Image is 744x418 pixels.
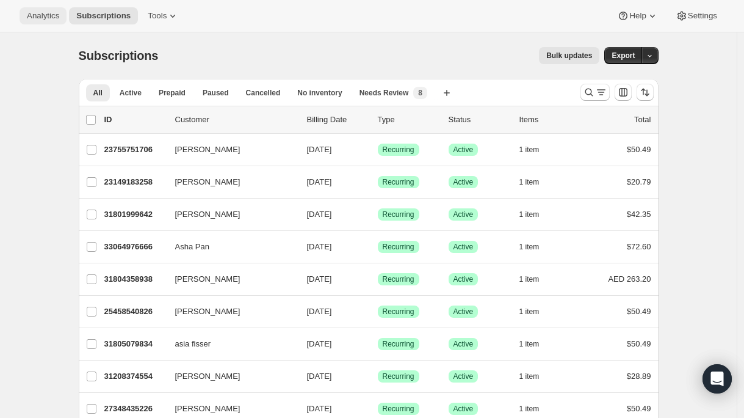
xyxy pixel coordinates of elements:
button: 1 item [519,368,553,385]
p: Billing Date [307,114,368,126]
span: [PERSON_NAME] [175,208,240,221]
span: Recurring [383,307,414,317]
span: 1 item [519,372,540,381]
span: Subscriptions [76,11,131,21]
button: Sort the results [637,84,654,101]
span: Active [453,339,474,349]
span: [DATE] [307,210,332,219]
span: [PERSON_NAME] [175,403,240,415]
span: Active [453,372,474,381]
span: 1 item [519,307,540,317]
span: 1 item [519,404,540,414]
span: $42.35 [627,210,651,219]
p: 25458540826 [104,306,165,318]
span: [DATE] [307,372,332,381]
div: 31805079834asia fisser[DATE]SuccessRecurringSuccessActive1 item$50.49 [104,335,651,353]
div: 23149183258[PERSON_NAME][DATE]SuccessRecurringSuccessActive1 item$20.79 [104,174,651,191]
button: [PERSON_NAME] [168,302,290,321]
span: [DATE] [307,404,332,413]
button: 1 item [519,141,553,158]
span: Active [453,177,474,187]
span: 1 item [519,274,540,284]
span: $50.49 [627,339,651,348]
div: IDCustomerBilling DateTypeStatusItemsTotal [104,114,651,126]
div: Type [378,114,439,126]
span: [DATE] [307,307,332,316]
button: Bulk updates [539,47,599,64]
span: [DATE] [307,339,332,348]
div: 33064976666Asha Pan[DATE]SuccessRecurringSuccessActive1 item$72.60 [104,238,651,255]
p: ID [104,114,165,126]
button: Tools [140,7,186,24]
span: asia fisser [175,338,211,350]
div: 25458540826[PERSON_NAME][DATE]SuccessRecurringSuccessActive1 item$50.49 [104,303,651,320]
span: $72.60 [627,242,651,251]
span: Active [453,307,474,317]
span: 1 item [519,145,540,155]
span: $50.49 [627,145,651,154]
span: Recurring [383,339,414,349]
div: Open Intercom Messenger [702,364,732,394]
span: Recurring [383,274,414,284]
span: Active [453,274,474,284]
p: 31801999642 [104,208,165,221]
span: Active [453,210,474,219]
span: No inventory [297,88,342,98]
span: [DATE] [307,274,332,284]
span: Active [453,242,474,252]
div: Items [519,114,580,126]
span: [PERSON_NAME] [175,176,240,188]
p: 31805079834 [104,338,165,350]
span: [PERSON_NAME] [175,273,240,285]
span: AED 263.20 [608,274,651,284]
span: Analytics [27,11,59,21]
p: 31804358938 [104,273,165,285]
button: Export [604,47,642,64]
button: Help [610,7,665,24]
span: [PERSON_NAME] [175,144,240,156]
span: All [93,88,103,98]
span: 8 [418,88,422,98]
span: [PERSON_NAME] [175,370,240,383]
button: 1 item [519,238,553,255]
button: [PERSON_NAME] [168,269,290,289]
p: 33064976666 [104,241,165,253]
span: Tools [148,11,167,21]
button: [PERSON_NAME] [168,367,290,386]
button: 1 item [519,206,553,223]
button: Settings [668,7,724,24]
button: Create new view [437,84,457,101]
span: Prepaid [159,88,186,98]
button: Asha Pan [168,237,290,257]
button: Search and filter results [580,84,610,101]
button: Analytics [20,7,67,24]
button: 1 item [519,271,553,288]
button: 1 item [519,303,553,320]
span: Cancelled [246,88,281,98]
span: $20.79 [627,177,651,186]
div: 31208374554[PERSON_NAME][DATE]SuccessRecurringSuccessActive1 item$28.89 [104,368,651,385]
span: Help [629,11,646,21]
span: Export [612,51,635,61]
span: Recurring [383,210,414,219]
p: 23149183258 [104,176,165,188]
div: 31801999642[PERSON_NAME][DATE]SuccessRecurringSuccessActive1 item$42.35 [104,206,651,223]
button: Customize table column order and visibility [615,84,632,101]
span: [DATE] [307,242,332,251]
div: 27348435226[PERSON_NAME][DATE]SuccessRecurringSuccessActive1 item$50.49 [104,400,651,417]
span: Settings [688,11,717,21]
span: [DATE] [307,145,332,154]
button: Subscriptions [69,7,138,24]
span: Recurring [383,177,414,187]
button: [PERSON_NAME] [168,205,290,224]
div: 23755751706[PERSON_NAME][DATE]SuccessRecurringSuccessActive1 item$50.49 [104,141,651,158]
span: 1 item [519,242,540,252]
span: Needs Review [359,88,409,98]
button: 1 item [519,400,553,417]
p: Total [634,114,651,126]
span: Recurring [383,242,414,252]
p: Customer [175,114,297,126]
span: $50.49 [627,404,651,413]
span: Active [453,145,474,155]
p: 31208374554 [104,370,165,383]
